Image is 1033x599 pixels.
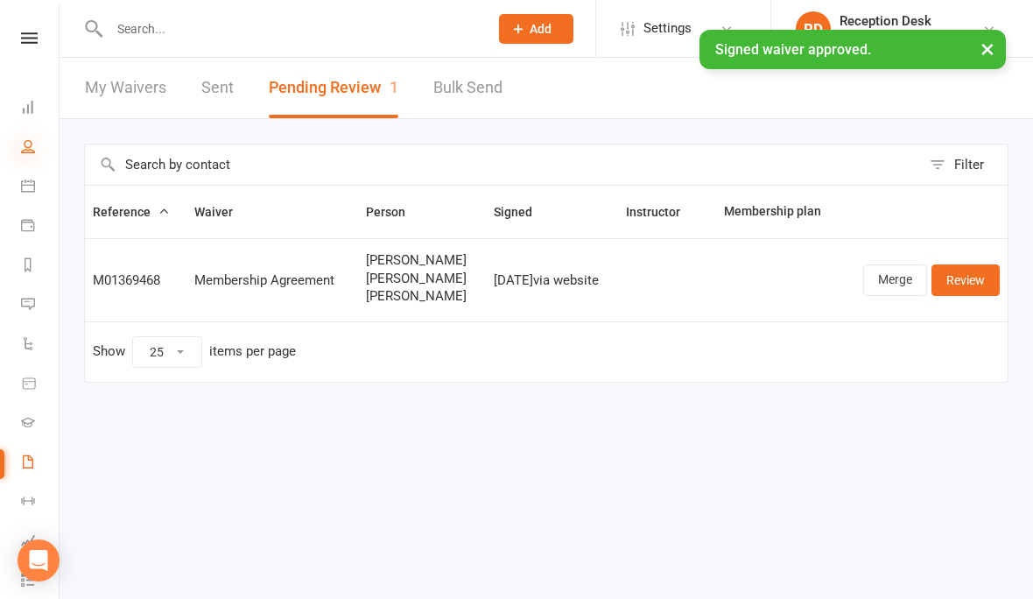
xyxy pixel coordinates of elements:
[93,273,179,288] div: M01369468
[433,58,502,118] a: Bulk Send
[93,336,296,368] div: Show
[796,11,831,46] div: RD
[972,30,1003,67] button: ×
[93,201,170,222] button: Reference
[366,253,478,268] span: [PERSON_NAME]
[530,22,552,36] span: Add
[699,30,1006,69] div: Signed waiver approved.
[954,154,984,175] div: Filter
[494,273,611,288] div: [DATE] via website
[104,17,476,41] input: Search...
[85,58,166,118] a: My Waivers
[21,208,60,247] a: Payments
[840,29,939,45] div: The Grappling Lab
[201,58,234,118] a: Sent
[21,168,60,208] a: Calendar
[366,289,478,304] span: [PERSON_NAME]
[626,201,699,222] button: Instructor
[494,205,552,219] span: Signed
[21,129,60,168] a: People
[366,271,478,286] span: [PERSON_NAME]
[21,523,60,562] a: Assessments
[366,205,425,219] span: Person
[931,264,1000,296] a: Review
[921,144,1008,185] button: Filter
[21,247,60,286] a: Reports
[21,365,60,405] a: Product Sales
[494,201,552,222] button: Signed
[499,14,573,44] button: Add
[390,78,398,96] span: 1
[18,539,60,581] div: Open Intercom Messenger
[863,264,927,296] a: Merge
[643,9,692,48] span: Settings
[194,273,349,288] div: Membership Agreement
[366,201,425,222] button: Person
[85,144,921,185] input: Search by contact
[93,205,170,219] span: Reference
[269,58,398,118] button: Pending Review1
[209,344,296,359] div: items per page
[716,186,840,238] th: Membership plan
[194,201,252,222] button: Waiver
[194,205,252,219] span: Waiver
[840,13,939,29] div: Reception Desk
[21,89,60,129] a: Dashboard
[626,205,699,219] span: Instructor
